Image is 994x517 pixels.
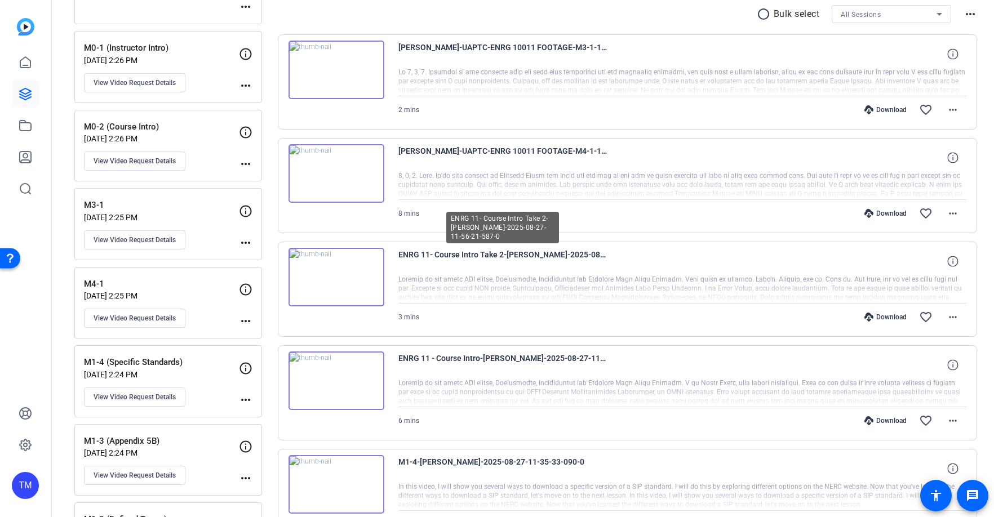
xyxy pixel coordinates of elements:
[929,489,943,502] mat-icon: accessibility
[84,291,239,300] p: [DATE] 2:25 PM
[289,41,384,99] img: thumb-nail
[239,471,252,485] mat-icon: more_horiz
[774,7,820,21] p: Bulk select
[84,134,239,143] p: [DATE] 2:26 PM
[398,351,607,378] span: ENRG 11 - Course Intro-[PERSON_NAME]-2025-08-27-11-49-45-983-0
[84,213,239,222] p: [DATE] 2:25 PM
[289,455,384,514] img: thumb-nail
[84,56,239,65] p: [DATE] 2:26 PM
[12,472,39,499] div: TM
[94,78,176,87] span: View Video Request Details
[84,73,185,92] button: View Video Request Details
[859,209,912,218] div: Download
[17,18,34,35] img: blue-gradient.svg
[84,42,239,55] p: M0-1 (Instructor Intro)
[964,7,977,21] mat-icon: more_horiz
[239,314,252,328] mat-icon: more_horiz
[94,235,176,244] span: View Video Request Details
[94,314,176,323] span: View Video Request Details
[84,309,185,328] button: View Video Request Details
[84,356,239,369] p: M1-4 (Specific Standards)
[946,103,960,117] mat-icon: more_horiz
[398,144,607,171] span: [PERSON_NAME]-UAPTC-ENRG 10011 FOOTAGE-M4-1-1756848792804-screen
[859,416,912,425] div: Download
[84,370,239,379] p: [DATE] 2:24 PM
[84,151,185,171] button: View Video Request Details
[94,157,176,166] span: View Video Request Details
[919,310,933,324] mat-icon: favorite_border
[919,207,933,220] mat-icon: favorite_border
[398,248,607,275] span: ENRG 11- Course Intro Take 2-[PERSON_NAME]-2025-08-27-11-56-21-587-0
[398,106,419,114] span: 2 mins
[239,157,252,171] mat-icon: more_horiz
[398,313,419,321] span: 3 mins
[859,105,912,114] div: Download
[946,310,960,324] mat-icon: more_horiz
[398,455,607,482] span: M1-4-[PERSON_NAME]-2025-08-27-11-35-33-090-0
[239,79,252,92] mat-icon: more_horiz
[946,207,960,220] mat-icon: more_horiz
[398,210,419,217] span: 8 mins
[84,199,239,212] p: M3-1
[966,489,979,502] mat-icon: message
[757,7,774,21] mat-icon: radio_button_unchecked
[946,414,960,427] mat-icon: more_horiz
[84,448,239,457] p: [DATE] 2:24 PM
[289,248,384,306] img: thumb-nail
[84,466,185,485] button: View Video Request Details
[239,393,252,407] mat-icon: more_horiz
[84,435,239,448] p: M1-3 (Appendix 5B)
[841,11,881,19] span: All Sessions
[84,230,185,249] button: View Video Request Details
[398,41,607,68] span: [PERSON_NAME]-UAPTC-ENRG 10011 FOOTAGE-M3-1-1756918672752-screen
[84,121,239,133] p: M0-2 (Course Intro)
[84,278,239,291] p: M4-1
[289,144,384,203] img: thumb-nail
[919,103,933,117] mat-icon: favorite_border
[859,313,912,322] div: Download
[398,417,419,425] span: 6 mins
[239,236,252,249] mat-icon: more_horiz
[84,387,185,407] button: View Video Request Details
[919,414,933,427] mat-icon: favorite_border
[289,351,384,410] img: thumb-nail
[94,393,176,402] span: View Video Request Details
[94,471,176,480] span: View Video Request Details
